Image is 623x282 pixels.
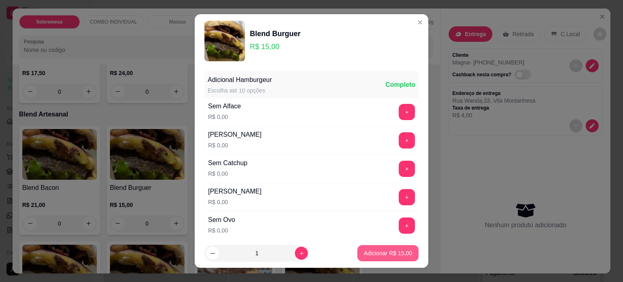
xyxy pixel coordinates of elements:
[208,113,241,121] p: R$ 0,00
[399,161,415,177] button: add
[204,21,245,61] img: product-image
[250,28,301,39] div: Blend Burguer
[250,41,301,52] p: R$ 15,00
[295,247,308,260] button: increase-product-quantity
[208,75,272,85] div: Adicional Hamburgeur
[208,130,262,140] div: [PERSON_NAME]
[399,189,415,205] button: add
[364,249,412,257] p: Adicionar R$ 15,00
[208,170,247,178] p: R$ 0,00
[208,187,262,196] div: [PERSON_NAME]
[357,245,419,261] button: Adicionar R$ 15,00
[208,226,235,235] p: R$ 0,00
[208,215,235,225] div: Sem Ovo
[385,80,415,90] div: Completo
[208,86,272,95] div: Escolha até 10 opções
[399,217,415,234] button: add
[208,141,262,149] p: R$ 0,00
[208,198,262,206] p: R$ 0,00
[206,247,219,260] button: decrease-product-quantity
[399,104,415,120] button: add
[208,101,241,111] div: Sem Alface
[208,158,247,168] div: Sem Catchup
[414,16,427,29] button: Close
[399,132,415,149] button: add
